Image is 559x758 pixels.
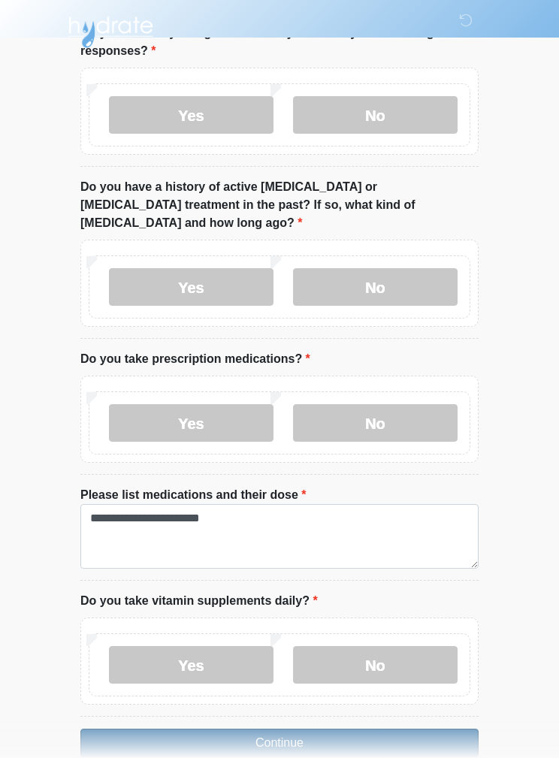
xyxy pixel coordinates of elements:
label: Do you take prescription medications? [80,350,310,368]
label: No [293,404,458,442]
img: Hydrate IV Bar - Flagstaff Logo [65,11,156,49]
label: Yes [109,268,273,306]
label: Yes [109,96,273,134]
button: Continue [80,729,479,757]
label: No [293,646,458,684]
label: Yes [109,646,273,684]
label: No [293,268,458,306]
label: Yes [109,404,273,442]
label: No [293,96,458,134]
label: Do you have a history of active [MEDICAL_DATA] or [MEDICAL_DATA] treatment in the past? If so, wh... [80,178,479,232]
label: Please list medications and their dose [80,486,307,504]
label: Do you take vitamin supplements daily? [80,592,318,610]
